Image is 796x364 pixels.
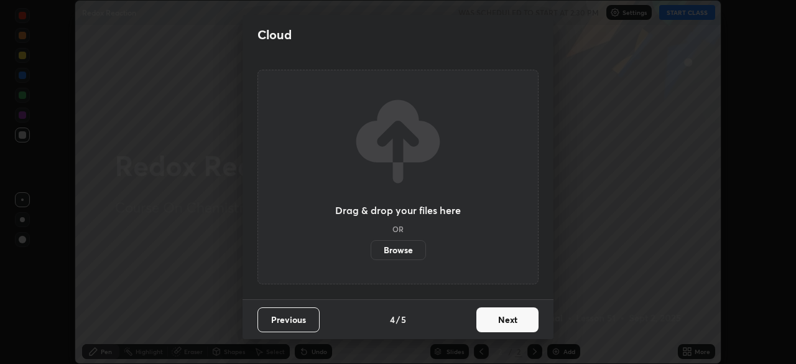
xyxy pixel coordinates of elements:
[401,313,406,326] h4: 5
[396,313,400,326] h4: /
[392,225,404,233] h5: OR
[335,205,461,215] h3: Drag & drop your files here
[390,313,395,326] h4: 4
[257,27,292,43] h2: Cloud
[257,307,320,332] button: Previous
[476,307,539,332] button: Next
